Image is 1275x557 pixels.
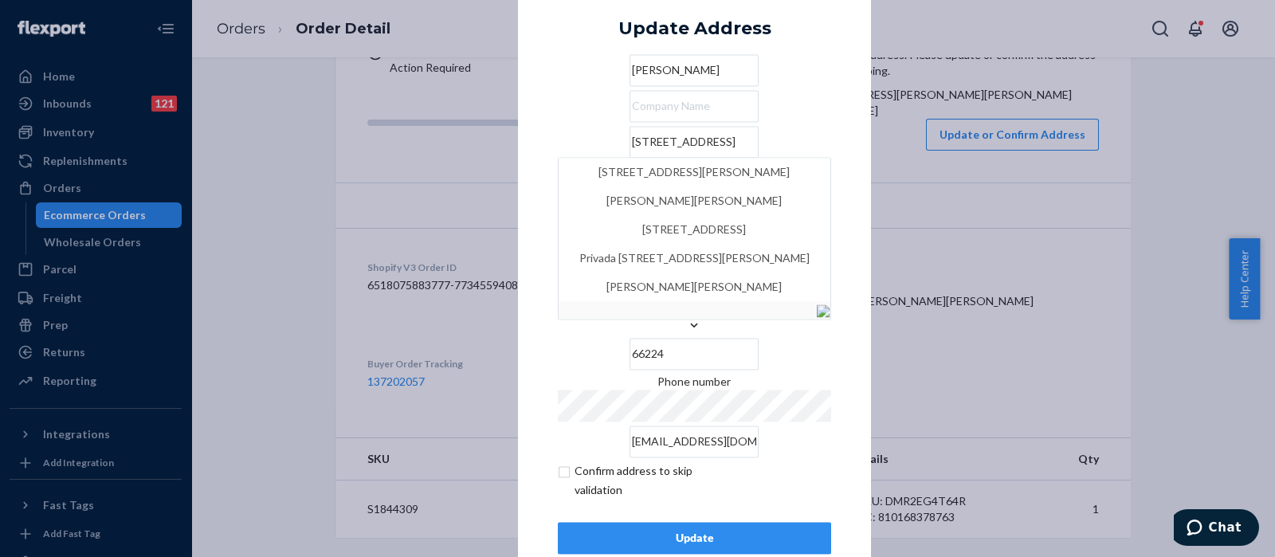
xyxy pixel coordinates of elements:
[817,305,830,318] img: [object%20Module]
[567,244,822,301] div: Privada [STREET_ADDRESS][PERSON_NAME][PERSON_NAME][PERSON_NAME]
[567,158,822,215] div: [STREET_ADDRESS][PERSON_NAME][PERSON_NAME][PERSON_NAME]
[630,426,759,457] input: Email (Only Required for International)
[630,54,759,86] input: First & Last Name
[630,126,759,158] input: [STREET_ADDRESS][PERSON_NAME][PERSON_NAME][PERSON_NAME][STREET_ADDRESS]Privada [STREET_ADDRESS][P...
[657,375,731,388] span: Phone number
[630,338,759,370] input: ZIP Code
[567,215,822,244] div: [STREET_ADDRESS]
[618,19,771,38] div: Update Address
[1174,509,1259,549] iframe: Opens a widget where you can chat to one of our agents
[571,530,818,546] div: Update
[630,90,759,122] input: Company Name
[558,522,831,554] button: Update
